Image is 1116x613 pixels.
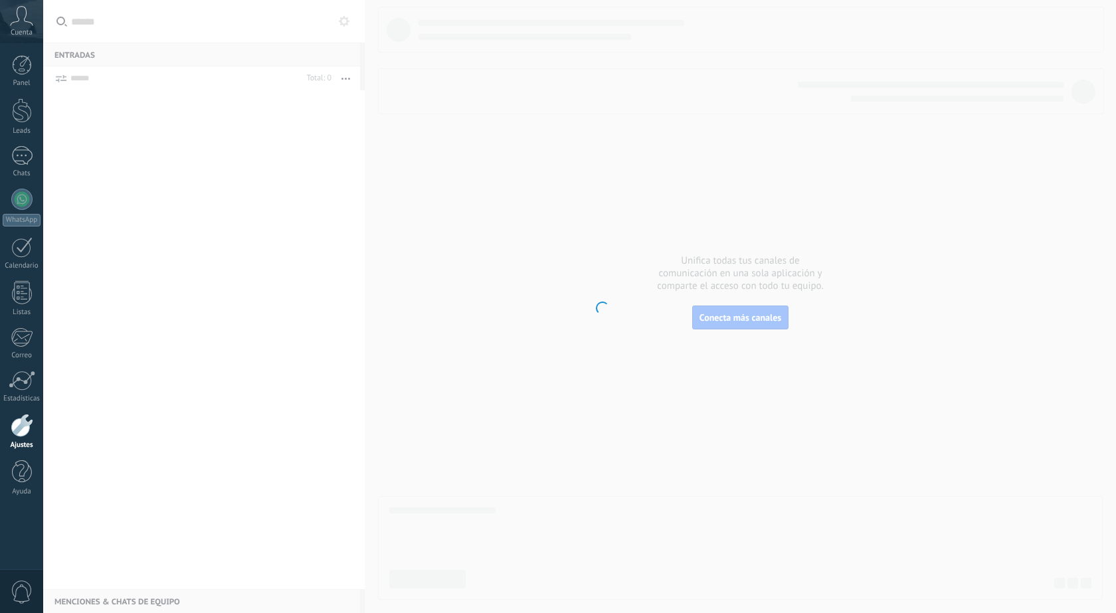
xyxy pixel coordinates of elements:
[3,394,41,403] div: Estadísticas
[3,351,41,360] div: Correo
[3,127,41,135] div: Leads
[3,487,41,496] div: Ayuda
[3,308,41,317] div: Listas
[11,29,33,37] span: Cuenta
[3,441,41,450] div: Ajustes
[3,169,41,178] div: Chats
[3,79,41,88] div: Panel
[3,214,41,226] div: WhatsApp
[3,262,41,270] div: Calendario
